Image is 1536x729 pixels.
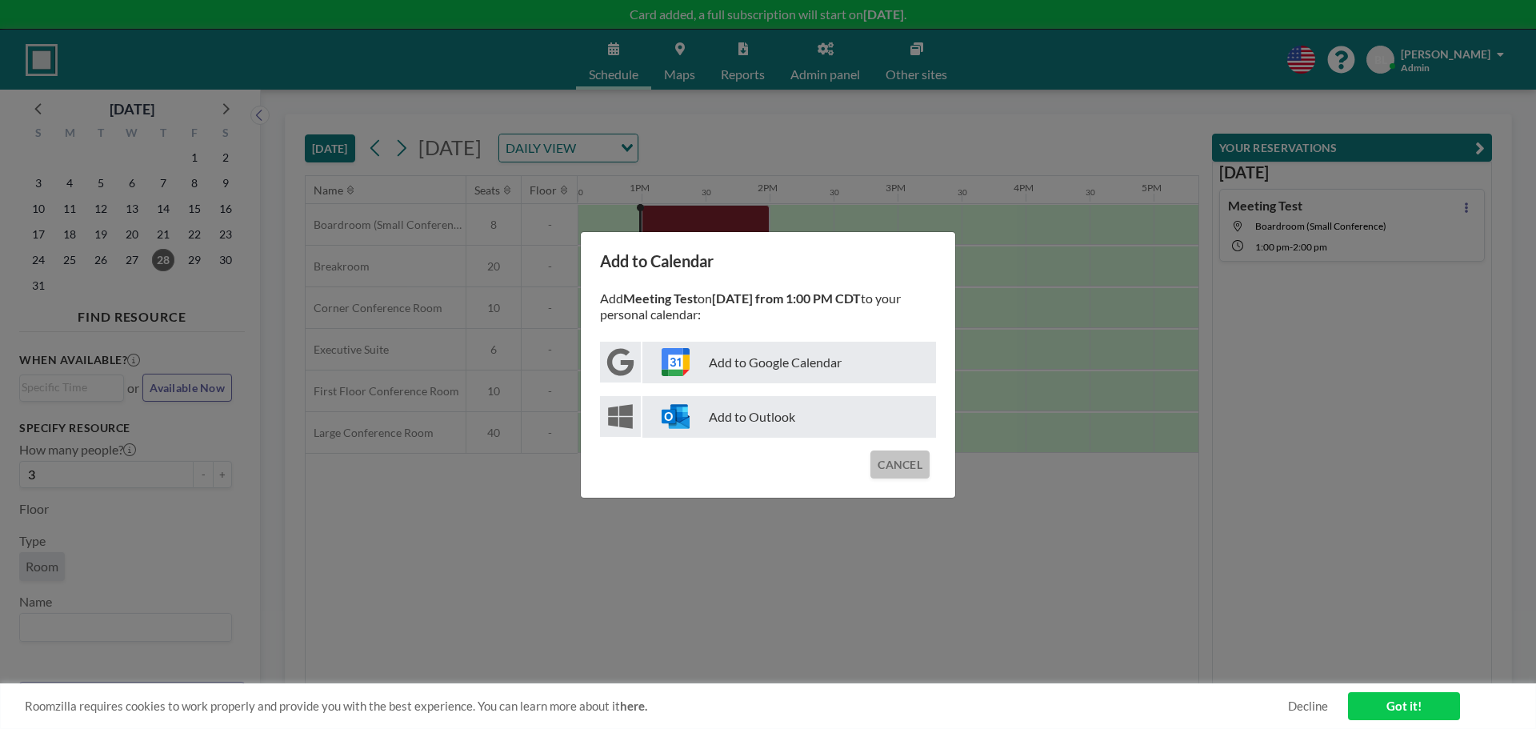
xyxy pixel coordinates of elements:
button: Add to Outlook [600,396,936,438]
p: Add to Outlook [642,396,936,438]
img: windows-outlook-icon.svg [662,403,690,431]
strong: [DATE] from 1:00 PM CDT [712,290,861,306]
img: google-calendar-icon.svg [662,348,690,376]
button: CANCEL [870,451,930,479]
a: here. [620,699,647,713]
strong: Meeting Test [623,290,698,306]
p: Add on to your personal calendar: [600,290,936,322]
a: Got it! [1348,692,1460,720]
p: Add to Google Calendar [642,342,936,383]
button: Add to Google Calendar [600,342,936,383]
a: Decline [1288,699,1328,714]
h3: Add to Calendar [600,251,936,271]
span: Roomzilla requires cookies to work properly and provide you with the best experience. You can lea... [25,699,1288,714]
